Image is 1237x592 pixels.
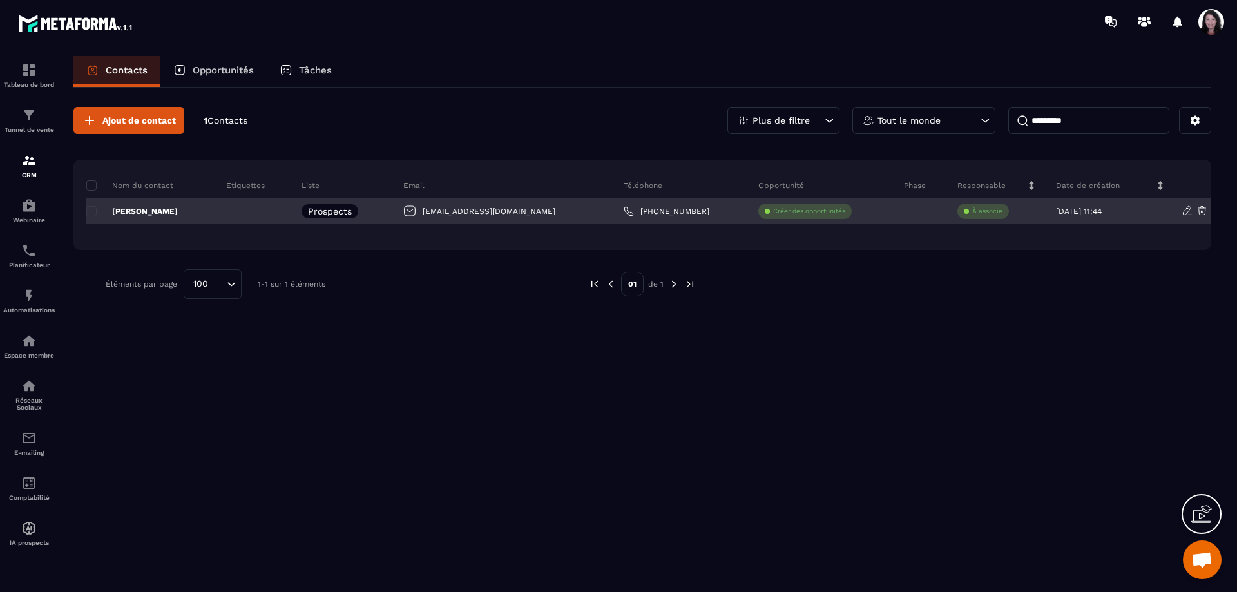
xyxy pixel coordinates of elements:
[21,243,37,258] img: scheduler
[3,307,55,314] p: Automatisations
[3,352,55,359] p: Espace membre
[18,12,134,35] img: logo
[624,206,709,216] a: [PHONE_NUMBER]
[684,278,696,290] img: next
[3,421,55,466] a: emailemailE-mailing
[957,180,1006,191] p: Responsable
[21,198,37,213] img: automations
[302,180,320,191] p: Liste
[258,280,325,289] p: 1-1 sur 1 éléments
[648,279,664,289] p: de 1
[102,114,176,127] span: Ajout de contact
[3,143,55,188] a: formationformationCRM
[3,494,55,501] p: Comptabilité
[3,81,55,88] p: Tableau de bord
[207,115,247,126] span: Contacts
[3,262,55,269] p: Planificateur
[21,153,37,168] img: formation
[73,107,184,134] button: Ajout de contact
[226,180,265,191] p: Étiquettes
[1056,207,1102,216] p: [DATE] 11:44
[21,520,37,536] img: automations
[753,116,810,125] p: Plus de filtre
[21,288,37,303] img: automations
[3,278,55,323] a: automationsautomationsAutomatisations
[3,171,55,178] p: CRM
[308,207,352,216] p: Prospects
[624,180,662,191] p: Téléphone
[3,188,55,233] a: automationsautomationsWebinaire
[106,64,148,76] p: Contacts
[106,280,177,289] p: Éléments par page
[299,64,332,76] p: Tâches
[877,116,941,125] p: Tout le monde
[621,272,644,296] p: 01
[267,56,345,87] a: Tâches
[184,269,242,299] div: Search for option
[21,475,37,491] img: accountant
[3,323,55,368] a: automationsautomationsEspace membre
[605,278,617,290] img: prev
[21,430,37,446] img: email
[3,233,55,278] a: schedulerschedulerPlanificateur
[1056,180,1120,191] p: Date de création
[589,278,600,290] img: prev
[213,277,224,291] input: Search for option
[86,206,178,216] p: [PERSON_NAME]
[403,180,425,191] p: Email
[904,180,926,191] p: Phase
[972,207,1002,216] p: À associe
[3,126,55,133] p: Tunnel de vente
[21,62,37,78] img: formation
[86,180,173,191] p: Nom du contact
[668,278,680,290] img: next
[3,368,55,421] a: social-networksocial-networkRéseaux Sociaux
[3,539,55,546] p: IA prospects
[21,378,37,394] img: social-network
[3,216,55,224] p: Webinaire
[189,277,213,291] span: 100
[3,466,55,511] a: accountantaccountantComptabilité
[3,98,55,143] a: formationformationTunnel de vente
[21,108,37,123] img: formation
[3,53,55,98] a: formationformationTableau de bord
[204,115,247,127] p: 1
[160,56,267,87] a: Opportunités
[21,333,37,349] img: automations
[773,207,845,216] p: Créer des opportunités
[193,64,254,76] p: Opportunités
[1183,540,1222,579] a: Ouvrir le chat
[3,397,55,411] p: Réseaux Sociaux
[3,449,55,456] p: E-mailing
[73,56,160,87] a: Contacts
[758,180,804,191] p: Opportunité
